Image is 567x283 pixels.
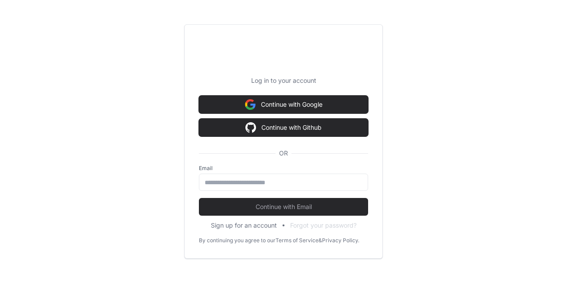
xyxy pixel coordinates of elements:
div: By continuing you agree to our [199,237,276,244]
span: OR [276,149,291,158]
button: Continue with Google [199,96,368,113]
p: Log in to your account [199,76,368,85]
button: Continue with Github [199,119,368,136]
img: Sign in with google [245,96,256,113]
img: Sign in with google [245,119,256,136]
button: Forgot your password? [290,221,357,230]
button: Continue with Email [199,198,368,216]
label: Email [199,165,368,172]
button: Sign up for an account [211,221,277,230]
a: Privacy Policy. [322,237,359,244]
span: Continue with Email [199,202,368,211]
a: Terms of Service [276,237,318,244]
div: & [318,237,322,244]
